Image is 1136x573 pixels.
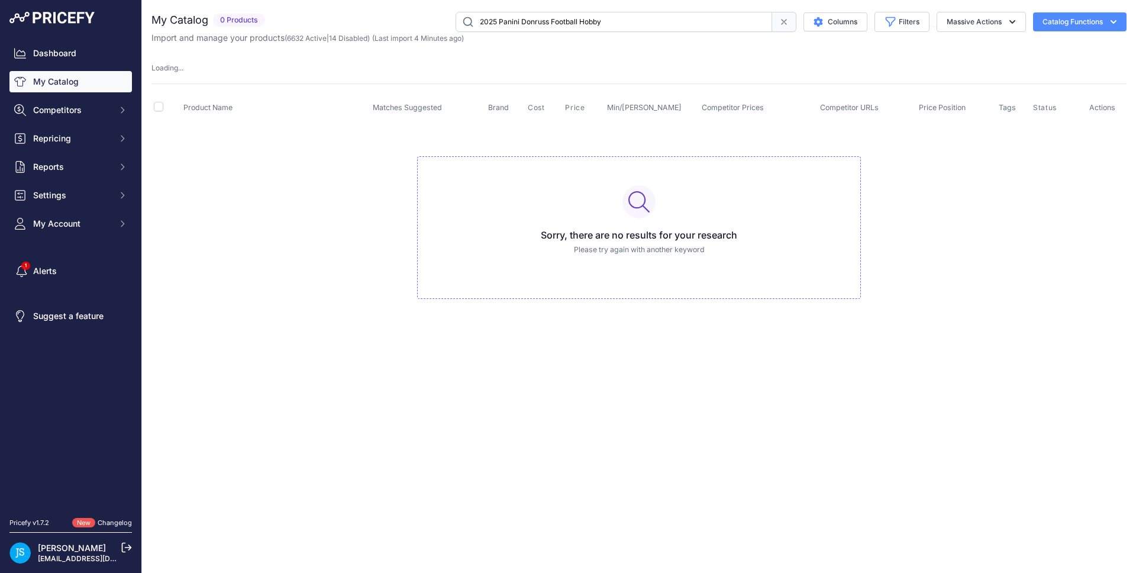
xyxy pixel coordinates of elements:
button: Reports [9,156,132,178]
button: Columns [803,12,867,31]
a: Dashboard [9,43,132,64]
span: Matches Suggested [373,103,442,112]
span: Competitors [33,104,111,116]
button: My Account [9,213,132,234]
a: Changelog [98,519,132,527]
span: Price [565,103,585,112]
button: Price [565,103,587,112]
a: My Catalog [9,71,132,92]
span: Price Position [919,103,966,112]
nav: Sidebar [9,43,132,504]
button: Filters [874,12,930,32]
div: Pricefy v1.7.2 [9,518,49,528]
a: Suggest a feature [9,305,132,327]
a: 6632 Active [287,34,327,43]
span: Product Name [183,103,233,112]
button: Competitors [9,99,132,121]
span: Reports [33,161,111,173]
button: Massive Actions [937,12,1026,32]
span: (Last import 4 Minutes ago) [372,34,464,43]
button: Settings [9,185,132,206]
button: Repricing [9,128,132,149]
a: [EMAIL_ADDRESS][DOMAIN_NAME] [38,554,162,563]
span: Tags [999,103,1016,112]
p: Import and manage your products [151,32,464,44]
button: Catalog Functions [1033,12,1127,31]
span: Repricing [33,133,111,144]
span: Brand [488,103,509,112]
button: Cost [528,103,547,112]
span: Competitor URLs [820,103,879,112]
span: Settings [33,189,111,201]
span: Min/[PERSON_NAME] [607,103,682,112]
span: My Account [33,218,111,230]
span: Loading [151,63,183,72]
span: 0 Products [213,14,265,27]
span: ( | ) [285,34,370,43]
span: ... [178,63,183,72]
h2: My Catalog [151,12,208,28]
span: Competitor Prices [702,103,764,112]
span: Actions [1089,103,1115,112]
button: Status [1033,103,1059,112]
span: Cost [528,103,544,112]
a: 14 Disabled [329,34,367,43]
a: [PERSON_NAME] [38,543,106,553]
input: Search [456,12,772,32]
span: Status [1033,103,1057,112]
img: Pricefy Logo [9,12,95,24]
span: New [72,518,95,528]
a: Alerts [9,260,132,282]
h3: Sorry, there are no results for your research [427,228,851,242]
p: Please try again with another keyword [427,244,851,256]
